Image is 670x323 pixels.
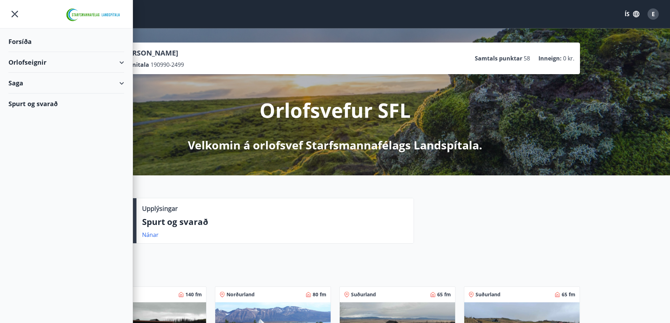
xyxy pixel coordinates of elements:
[142,216,408,228] p: Spurt og svarað
[621,8,643,20] button: ÍS
[260,97,411,123] p: Orlofsvefur SFL
[562,291,575,298] span: 65 fm
[142,204,178,213] p: Upplýsingar
[8,73,124,93] div: Saga
[313,291,326,298] span: 80 fm
[226,291,255,298] span: Norðurland
[185,291,202,298] span: 140 fm
[142,231,159,239] a: Nánar
[476,291,500,298] span: Suðurland
[151,61,184,69] span: 190990-2499
[475,54,522,62] p: Samtals punktar
[538,54,562,62] p: Inneign :
[8,31,124,52] div: Forsíða
[121,48,184,58] p: [PERSON_NAME]
[8,8,21,20] button: menu
[121,61,149,69] p: Kennitala
[63,8,124,22] img: union_logo
[652,10,655,18] span: E
[437,291,451,298] span: 65 fm
[524,54,530,62] span: 58
[8,93,124,114] div: Spurt og svarað
[8,52,124,73] div: Orlofseignir
[645,6,662,22] button: E
[351,291,376,298] span: Suðurland
[188,137,482,153] p: Velkomin á orlofsvef Starfsmannafélags Landspítala.
[563,54,574,62] span: 0 kr.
